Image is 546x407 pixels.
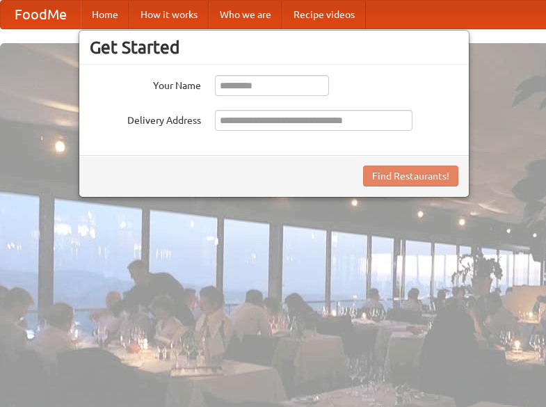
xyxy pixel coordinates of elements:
[129,1,209,29] a: How it works
[90,110,201,127] label: Delivery Address
[282,1,366,29] a: Recipe videos
[90,37,458,58] h3: Get Started
[90,75,201,93] label: Your Name
[81,1,129,29] a: Home
[209,1,282,29] a: Who we are
[1,1,81,29] a: FoodMe
[363,166,458,186] button: Find Restaurants!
